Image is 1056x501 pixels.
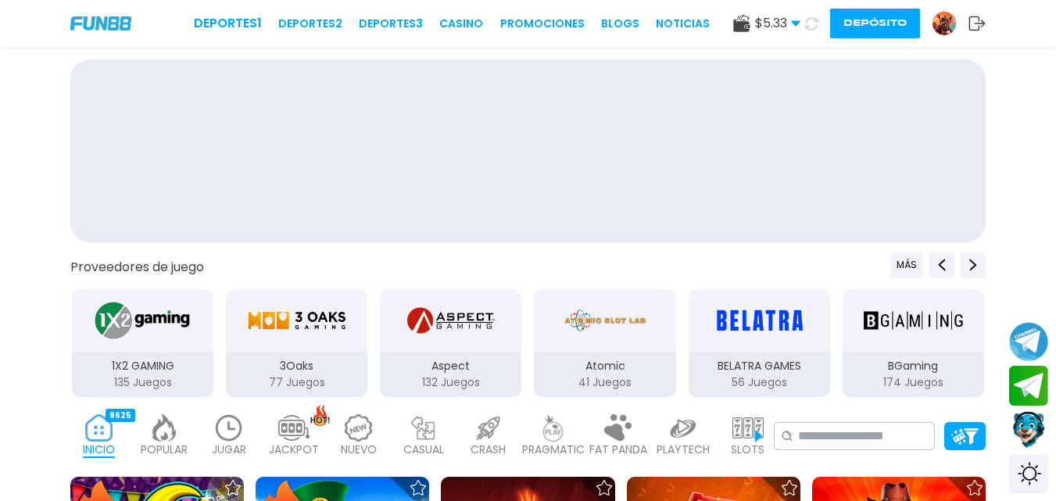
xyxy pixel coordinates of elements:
img: jackpot_light.webp [278,414,310,442]
p: JUGAR [212,442,246,458]
button: BGaming [836,288,990,399]
button: Previous providers [929,252,954,278]
img: Atomic [561,299,649,342]
a: Deportes1 [194,14,262,33]
img: Company Logo [70,16,131,30]
img: 1X2 GAMING [93,299,192,342]
p: PLAYTECH [657,442,710,458]
img: playtech_light.webp [668,414,699,442]
button: Depósito [830,9,920,38]
img: Aspect [407,299,495,342]
a: Deportes3 [359,16,423,32]
img: fat_panda_light.webp [603,414,634,442]
p: 3Oaks [226,358,367,374]
button: Next providers [961,252,986,278]
span: $ 5.33 [755,14,800,33]
img: recent_light.webp [213,414,245,442]
p: SLOTS [731,442,764,458]
img: new_light.webp [343,414,374,442]
img: slots_light.webp [732,414,764,442]
p: 135 Juegos [72,374,213,391]
img: Platform Filter [951,428,979,445]
button: Previous providers [890,252,923,278]
button: 3Oaks [220,288,374,399]
a: Promociones [500,16,585,32]
img: hot [310,405,330,426]
a: Deportes2 [278,16,342,32]
p: 77 Juegos [226,374,367,391]
button: BELATRA GAMES [682,288,836,399]
a: CASINO [439,16,483,32]
p: 132 Juegos [380,374,521,391]
img: home_active.webp [84,414,115,442]
div: Switch theme [1009,454,1048,493]
p: 56 Juegos [689,374,830,391]
p: BELATRA GAMES [689,358,830,374]
p: 1X2 GAMING [72,358,213,374]
p: Aspect [380,358,521,374]
button: Proveedores de juego [70,259,204,275]
button: Atomic [528,288,682,399]
a: Avatar [932,11,968,36]
img: popular_light.webp [149,414,180,442]
p: Atomic [534,358,675,374]
button: Contact customer service [1009,410,1048,450]
div: 9625 [106,409,135,422]
p: 174 Juegos [843,374,984,391]
img: pragmatic_light.webp [538,414,569,442]
p: CASUAL [403,442,444,458]
img: crash_light.webp [473,414,504,442]
p: CRASH [471,442,506,458]
p: BGaming [843,358,984,374]
img: BGaming [864,299,962,342]
p: NUEVO [341,442,377,458]
p: PRAGMATIC [522,442,585,458]
a: BLOGS [601,16,639,32]
p: JACKPOT [269,442,319,458]
img: 3Oaks [248,299,346,342]
p: POPULAR [141,442,188,458]
button: Join telegram channel [1009,321,1048,362]
button: Join telegram [1009,366,1048,406]
p: 41 Juegos [534,374,675,391]
button: 1X2 GAMING [66,288,220,399]
img: Avatar [933,12,956,35]
img: casual_light.webp [408,414,439,442]
img: BELATRA GAMES [710,299,808,342]
button: Aspect [374,288,528,399]
p: FAT PANDA [589,442,647,458]
a: NOTICIAS [656,16,710,32]
p: INICIO [83,442,115,458]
